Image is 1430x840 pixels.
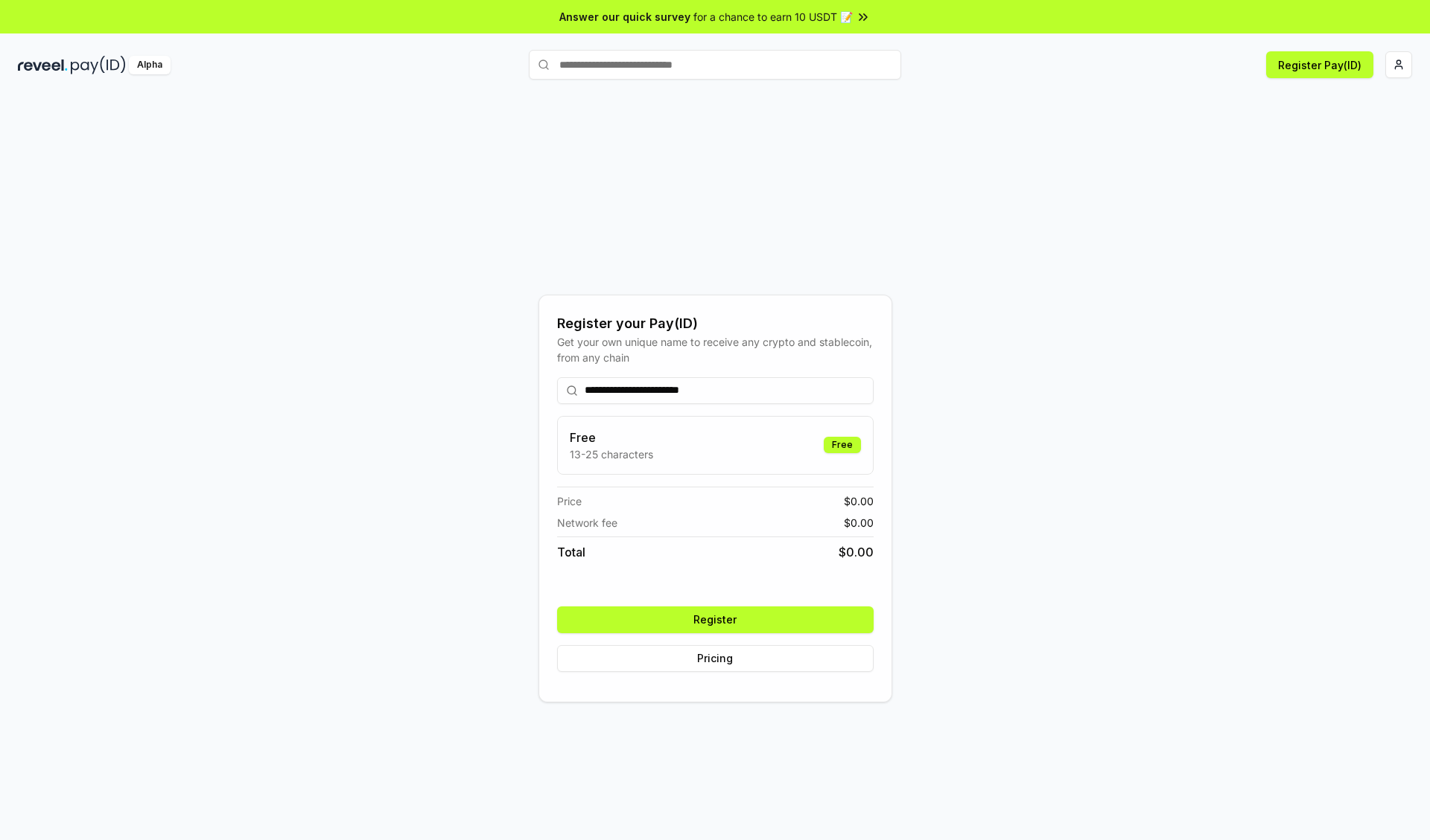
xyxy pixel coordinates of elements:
[557,606,874,633] button: Register
[557,313,874,334] div: Register your Pay(ID)
[557,543,585,561] span: Total
[557,645,874,672] button: Pricing
[844,515,874,530] span: $ 0.00
[557,515,617,530] span: Network fee
[18,56,68,74] img: reveel_dark
[557,334,874,365] div: Get your own unique name to receive any crypto and stablecoin, from any chain
[1266,51,1373,78] button: Register Pay(ID)
[824,437,861,453] div: Free
[557,493,582,509] span: Price
[570,446,653,462] p: 13-25 characters
[71,56,126,74] img: pay_id
[129,56,171,74] div: Alpha
[844,493,874,509] span: $ 0.00
[559,9,690,25] span: Answer our quick survey
[570,429,653,446] h3: Free
[693,9,853,25] span: for a chance to earn 10 USDT 📝
[839,543,874,561] span: $ 0.00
